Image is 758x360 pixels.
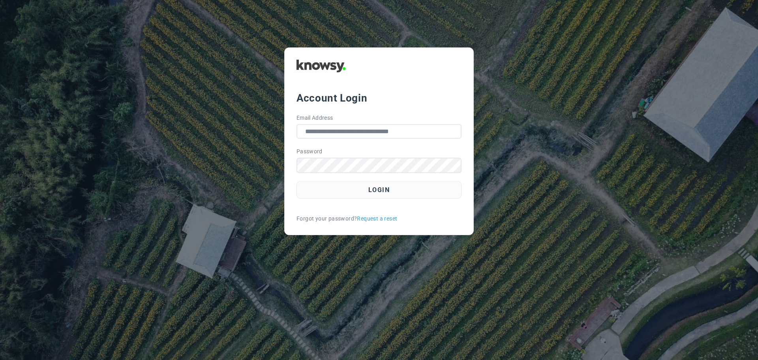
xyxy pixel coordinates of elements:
[357,215,397,223] a: Request a reset
[296,147,323,156] label: Password
[296,114,333,122] label: Email Address
[296,91,462,105] div: Account Login
[296,215,462,223] div: Forgot your password?
[296,181,462,199] button: Login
